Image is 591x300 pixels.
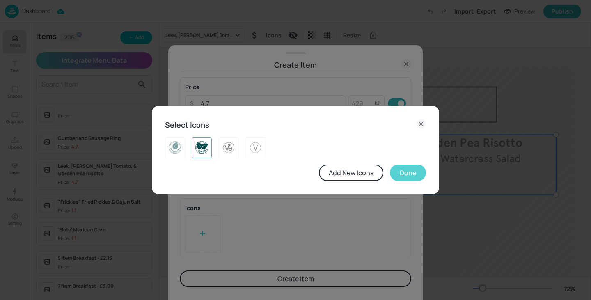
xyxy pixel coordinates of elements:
img: 2025-07-08-1751988963241b51p7f66fag.svg [169,141,181,154]
button: Done [390,165,426,181]
img: 2025-06-17-1750168290465w08kkjwrph.svg [249,141,262,154]
img: 2025-07-08-1751988957523x4aaasqfyb.svg [195,141,208,154]
button: Add New Icons [319,165,383,181]
h6: Select Icons [165,119,209,131]
img: 2025-06-17-1750168301388wouldqvwus.svg [222,141,235,154]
